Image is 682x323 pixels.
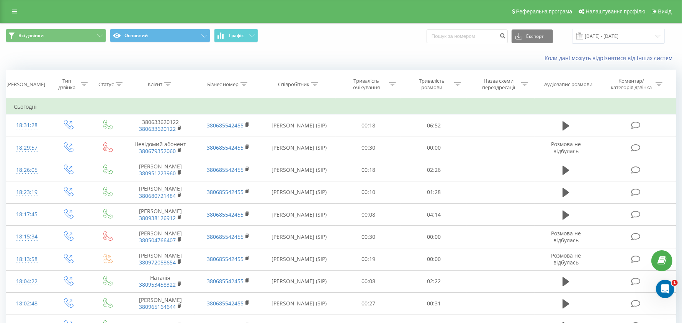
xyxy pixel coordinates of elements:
td: [PERSON_NAME] [126,226,195,248]
a: 380679352060 [139,147,176,155]
td: [PERSON_NAME] [126,204,195,226]
td: 00:10 [336,181,401,203]
button: Основний [110,29,210,42]
td: 00:00 [401,226,466,248]
span: Налаштування профілю [586,8,645,15]
span: Графік [229,33,244,38]
button: Всі дзвінки [6,29,106,42]
div: Тип дзвінка [55,78,79,91]
a: 380938126912 [139,214,176,222]
td: 00:31 [401,292,466,315]
div: Коментар/категорія дзвінка [609,78,654,91]
iframe: Intercom live chat [656,280,674,298]
span: Розмова не відбулась [551,252,581,266]
div: 18:17:45 [14,207,40,222]
a: Коли дані можуть відрізнятися вiд інших систем [545,54,676,62]
td: 00:19 [336,248,401,270]
td: 06:52 [401,114,466,137]
td: 02:22 [401,270,466,292]
td: 02:26 [401,159,466,181]
div: Тривалість розмови [411,78,452,91]
td: 00:00 [401,248,466,270]
td: [PERSON_NAME] [126,292,195,315]
a: 380680721484 [139,192,176,199]
a: 380685542455 [207,300,244,307]
div: 18:29:57 [14,140,40,155]
a: 380685542455 [207,166,244,173]
button: Експорт [512,29,553,43]
div: [PERSON_NAME] [7,81,45,88]
a: 380633620122 [139,125,176,132]
div: 18:31:28 [14,118,40,133]
div: Аудіозапис розмови [545,81,593,88]
div: 18:04:22 [14,274,40,289]
a: 380953458322 [139,281,176,288]
td: 01:28 [401,181,466,203]
td: [PERSON_NAME] (SIP) [262,270,335,292]
a: 380685542455 [207,122,244,129]
div: 18:13:58 [14,252,40,267]
td: 00:00 [401,137,466,159]
td: [PERSON_NAME] (SIP) [262,204,335,226]
td: 380633620122 [126,114,195,137]
div: 18:02:48 [14,296,40,311]
span: Розмова не відбулась [551,140,581,155]
span: 1 [672,280,678,286]
td: 00:30 [336,137,401,159]
td: Сьогодні [6,99,676,114]
td: [PERSON_NAME] (SIP) [262,159,335,181]
div: 18:26:05 [14,163,40,178]
div: Бізнес номер [207,81,239,88]
td: 00:18 [336,159,401,181]
td: 00:18 [336,114,401,137]
td: [PERSON_NAME] [126,159,195,181]
span: Вихід [658,8,672,15]
button: Графік [214,29,258,42]
span: Розмова не відбулась [551,230,581,244]
td: [PERSON_NAME] (SIP) [262,114,335,137]
a: 380685542455 [207,211,244,218]
div: Статус [98,81,114,88]
a: 380972058654 [139,259,176,266]
div: 18:15:34 [14,229,40,244]
div: Тривалість очікування [346,78,387,91]
td: [PERSON_NAME] [126,248,195,270]
a: 380685542455 [207,233,244,240]
div: 18:23:19 [14,185,40,200]
td: [PERSON_NAME] (SIP) [262,248,335,270]
td: Невідомий абонент [126,137,195,159]
span: Всі дзвінки [18,33,44,39]
td: 00:08 [336,204,401,226]
span: Реферальна програма [516,8,572,15]
td: 00:30 [336,226,401,248]
td: [PERSON_NAME] (SIP) [262,181,335,203]
a: 380951223960 [139,170,176,177]
td: 04:14 [401,204,466,226]
a: 380965164644 [139,303,176,310]
div: Співробітник [278,81,309,88]
div: Клієнт [148,81,162,88]
a: 380685542455 [207,144,244,151]
div: Назва схеми переадресації [478,78,519,91]
input: Пошук за номером [427,29,508,43]
td: [PERSON_NAME] (SIP) [262,292,335,315]
td: 00:08 [336,270,401,292]
a: 380685542455 [207,277,244,285]
td: 00:27 [336,292,401,315]
td: [PERSON_NAME] (SIP) [262,137,335,159]
td: [PERSON_NAME] [126,181,195,203]
a: 380685542455 [207,188,244,196]
a: 380504766407 [139,237,176,244]
td: Наталія [126,270,195,292]
td: [PERSON_NAME] (SIP) [262,226,335,248]
a: 380685542455 [207,255,244,263]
